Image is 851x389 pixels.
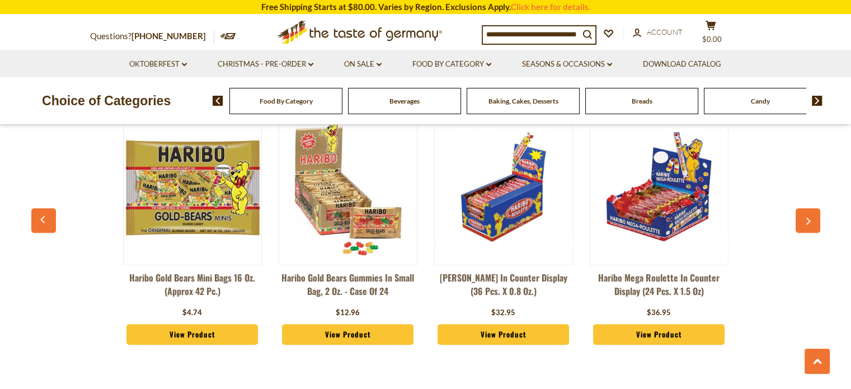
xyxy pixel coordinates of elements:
[129,58,187,71] a: Oktoberfest
[694,20,728,48] button: $0.00
[590,271,728,304] a: Haribo Mega Roulette in Counter Display (24 pcs. x 1.5 oz)
[90,29,214,44] p: Questions?
[279,118,417,256] img: Haribo Gold Bears Gummies in Small Bag, 2 oz. - Case of 24
[282,324,414,345] a: View Product
[124,118,261,256] img: Haribo Gold Bears Mini Bags 16 oz. (Approx 42 pc.)
[336,307,360,318] div: $12.96
[647,27,683,36] span: Account
[123,271,262,304] a: Haribo Gold Bears Mini Bags 16 oz. (Approx 42 pc.)
[344,58,382,71] a: On Sale
[213,96,223,106] img: previous arrow
[488,97,558,105] a: Baking, Cakes, Desserts
[434,271,573,304] a: [PERSON_NAME] in Counter Display (36 pcs. x 0.8 oz.)
[438,324,570,345] a: View Product
[633,26,683,39] a: Account
[412,58,491,71] a: Food By Category
[702,35,722,44] span: $0.00
[218,58,313,71] a: Christmas - PRE-ORDER
[643,58,721,71] a: Download Catalog
[182,307,202,318] div: $4.74
[279,271,417,304] a: Haribo Gold Bears Gummies in Small Bag, 2 oz. - Case of 24
[131,31,206,41] a: [PHONE_NUMBER]
[435,118,572,256] img: Haribo Roulette in Counter Display (36 pcs. x 0.8 oz.)
[126,324,258,345] a: View Product
[522,58,612,71] a: Seasons & Occasions
[632,97,652,105] a: Breads
[647,307,671,318] div: $36.95
[812,96,822,106] img: next arrow
[389,97,420,105] a: Beverages
[491,307,515,318] div: $32.95
[590,118,728,256] img: Haribo Mega Roulette in Counter Display (24 pcs. x 1.5 oz)
[511,2,590,12] a: Click here for details.
[260,97,313,105] a: Food By Category
[593,324,725,345] a: View Product
[751,97,770,105] a: Candy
